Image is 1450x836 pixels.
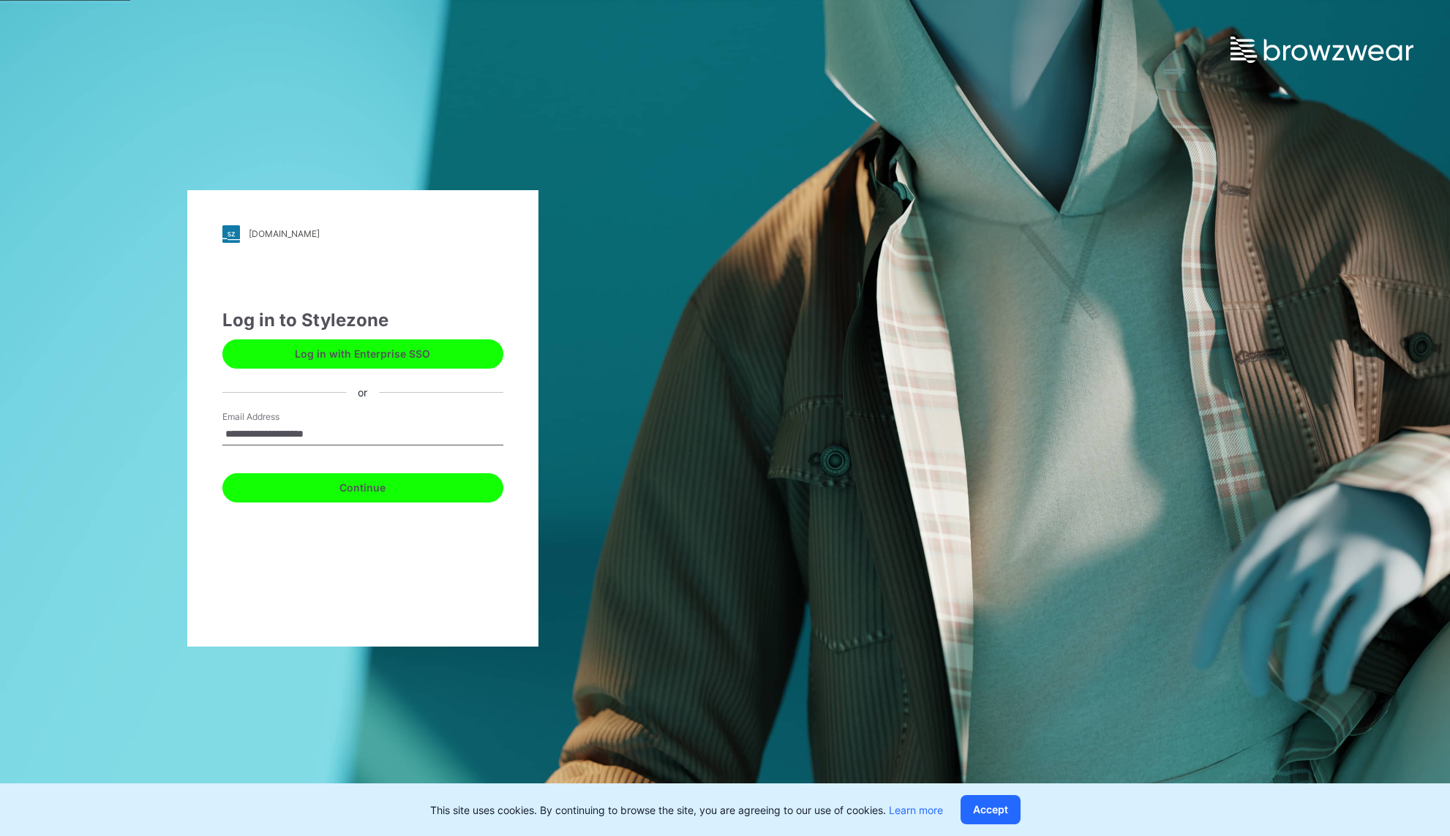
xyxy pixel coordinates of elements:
[889,804,943,816] a: Learn more
[961,795,1021,824] button: Accept
[222,307,503,334] div: Log in to Stylezone
[249,228,320,239] div: [DOMAIN_NAME]
[222,410,325,423] label: Email Address
[222,225,240,243] img: stylezone-logo.562084cfcfab977791bfbf7441f1a819.svg
[222,225,503,243] a: [DOMAIN_NAME]
[222,473,503,502] button: Continue
[346,385,379,400] div: or
[222,339,503,369] button: Log in with Enterprise SSO
[1231,37,1413,63] img: browzwear-logo.e42bd6dac1945053ebaf764b6aa21510.svg
[430,802,943,818] p: This site uses cookies. By continuing to browse the site, you are agreeing to our use of cookies.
